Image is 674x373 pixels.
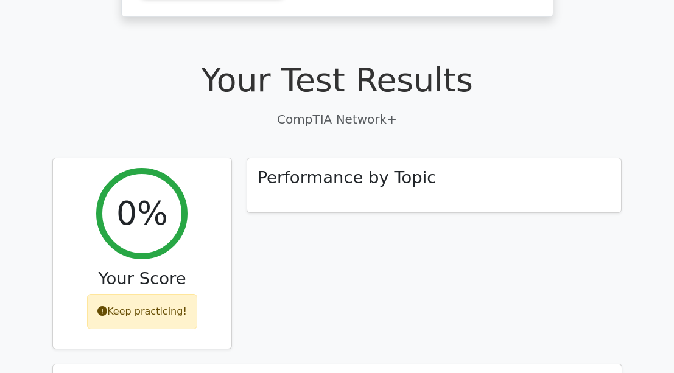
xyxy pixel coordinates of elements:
h3: Your Score [63,269,222,289]
h2: 0% [116,194,168,233]
div: Keep practicing! [87,294,197,329]
h3: Performance by Topic [257,168,436,188]
h1: Your Test Results [52,61,622,100]
p: CompTIA Network+ [52,110,622,128]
